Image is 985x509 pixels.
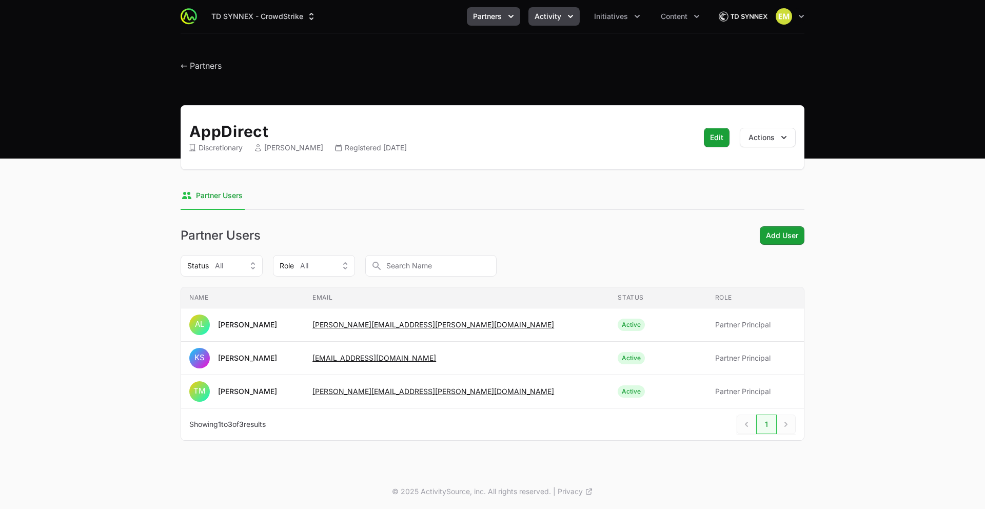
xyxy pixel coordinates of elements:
[312,354,436,362] a: [EMAIL_ADDRESS][DOMAIN_NAME]
[218,386,277,397] div: [PERSON_NAME]
[273,255,355,277] button: RoleAll
[189,122,685,141] h2: AppDirect
[710,131,723,144] span: Edit
[588,7,646,26] div: Initiatives menu
[609,287,706,308] th: Status
[312,320,554,329] a: [PERSON_NAME][EMAIL_ADDRESS][PERSON_NAME][DOMAIN_NAME]
[776,8,792,25] img: Eric Mingus
[228,420,232,428] span: 3
[189,315,210,335] svg: Aaron Lee
[655,7,706,26] div: Content menu
[336,143,407,153] div: Registered [DATE]
[756,415,777,434] a: 1
[181,8,197,25] img: ActivitySource
[661,11,687,22] span: Content
[218,320,277,330] div: [PERSON_NAME]
[181,229,261,242] h1: Partner Users
[467,7,520,26] div: Partners menu
[181,61,222,71] a: ← Partners
[205,7,323,26] div: Supplier switch menu
[197,7,706,26] div: Main navigation
[467,7,520,26] button: Partners
[189,348,210,368] svg: Kaileen Shoemaker
[239,420,244,428] span: 3
[218,420,221,428] span: 1
[594,11,628,22] span: Initiatives
[300,261,308,271] span: All
[528,7,580,26] button: Activity
[194,353,205,362] text: KS
[760,226,804,245] button: Add User
[715,353,796,363] span: Partner Principal
[304,287,609,308] th: Email
[189,143,243,153] div: Discretionary
[218,353,277,363] div: [PERSON_NAME]
[181,182,804,210] nav: Tabs
[193,386,206,396] text: TM
[181,287,304,308] th: Name
[189,419,266,429] p: Showing to of results
[553,486,556,497] span: |
[558,486,593,497] a: Privacy
[196,190,243,201] span: Partner Users
[535,11,561,22] span: Activity
[715,386,796,397] span: Partner Principal
[528,7,580,26] div: Activity menu
[181,182,245,210] a: Partner Users
[473,11,502,22] span: Partners
[365,255,497,277] input: Search Name
[280,261,294,271] span: Role
[588,7,646,26] button: Initiatives
[255,143,323,153] div: [PERSON_NAME]
[205,7,323,26] button: TD SYNNEX - CrowdStrike
[707,287,804,308] th: Role
[189,381,210,402] svg: Tom Mroz
[715,320,796,330] span: Partner Principal
[718,6,767,27] img: TD SYNNEX
[215,261,223,271] span: All
[740,128,796,147] button: Actions
[195,319,204,329] text: AL
[655,7,706,26] button: Content
[312,387,554,396] a: [PERSON_NAME][EMAIL_ADDRESS][PERSON_NAME][DOMAIN_NAME]
[704,128,730,147] button: Edit
[766,229,798,242] span: Add User
[392,486,551,497] p: © 2025 ActivitySource, inc. All rights reserved.
[181,255,263,277] button: StatusAll
[187,261,209,271] span: Status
